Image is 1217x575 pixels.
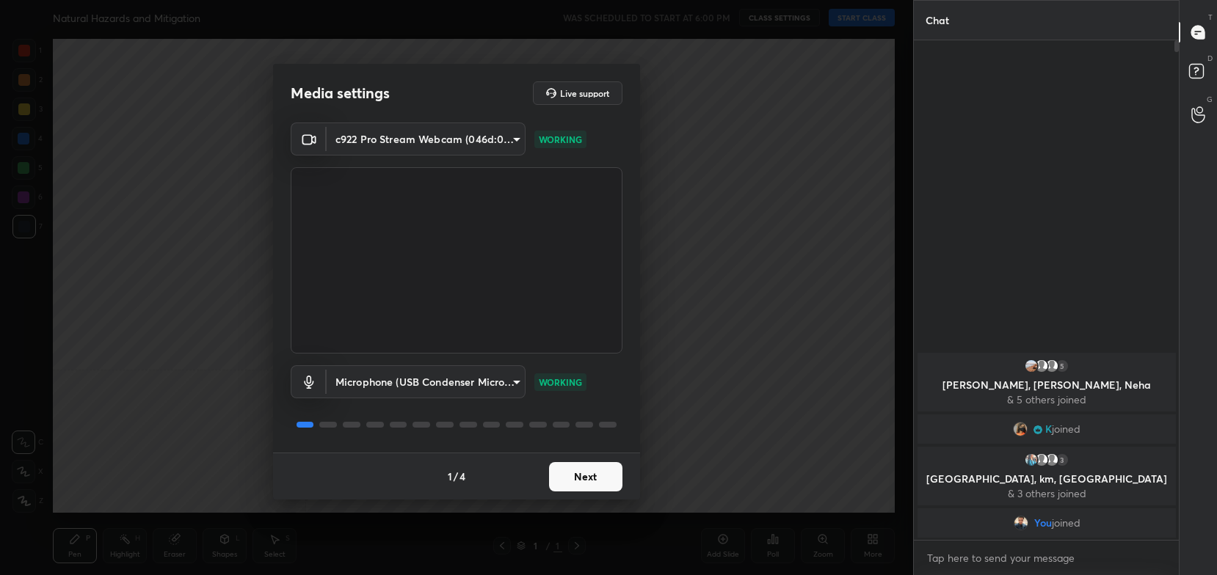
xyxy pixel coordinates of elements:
p: & 3 others joined [926,488,1167,499]
img: Learner_Badge_champion_ad955741a3.svg [1033,425,1042,434]
p: Chat [914,1,961,40]
img: b717d4c772334cd7883e8195646e80b7.jpg [1024,359,1039,373]
img: default.png [1045,359,1059,373]
span: K [1045,423,1052,435]
div: grid [914,350,1180,541]
p: [PERSON_NAME], [PERSON_NAME], Neha [926,379,1167,391]
img: default.png [1045,453,1059,467]
img: 55473ce4c9694ef3bb855ddd9006c2b4.jpeg [1013,516,1028,530]
img: default.png [1034,359,1049,373]
img: default.png [1034,453,1049,467]
div: 5 [1055,359,1069,373]
h4: 1 [448,469,452,484]
div: 3 [1055,453,1069,467]
p: T [1208,12,1213,23]
span: joined [1052,423,1080,435]
p: G [1207,94,1213,105]
h4: 4 [459,469,465,484]
h2: Media settings [291,84,390,103]
p: WORKING [539,376,582,389]
button: Next [549,462,622,491]
p: & 5 others joined [926,394,1167,406]
p: D [1207,53,1213,64]
img: a22db187792640bb98a13f5779a22c66.jpg [1013,422,1028,436]
div: c922 Pro Stream Webcam (046d:085c) [327,122,526,155]
h4: / [454,469,458,484]
span: joined [1051,517,1080,529]
img: 4bf5c3bccb074105b4561dfbfc5f0ba6.jpg [1024,453,1039,467]
div: c922 Pro Stream Webcam (046d:085c) [327,365,526,398]
span: You [1033,517,1051,529]
p: WORKING [539,133,582,146]
h5: Live support [560,89,609,98]
p: [GEOGRAPHIC_DATA], km, [GEOGRAPHIC_DATA] [926,473,1167,485]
